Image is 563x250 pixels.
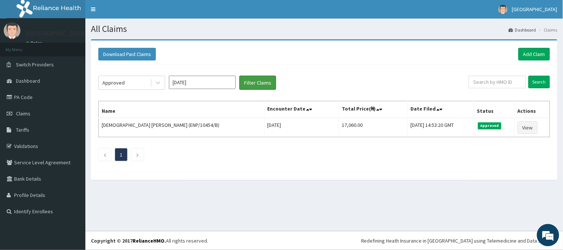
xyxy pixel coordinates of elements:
[98,48,156,60] button: Download Paid Claims
[16,126,29,133] span: Tariffs
[264,101,339,118] th: Encounter Date
[339,101,408,118] th: Total Price(₦)
[498,5,508,14] img: User Image
[528,76,550,88] input: Search
[518,121,538,134] a: View
[16,110,30,117] span: Claims
[26,40,44,46] a: Online
[120,151,122,158] a: Page 1 is your current page
[407,101,474,118] th: Date Filed
[239,76,276,90] button: Filter Claims
[16,61,54,68] span: Switch Providers
[4,169,141,195] textarea: Type your message and hit 'Enter'
[407,118,474,137] td: [DATE] 14:53:20 GMT
[43,77,102,152] span: We're online!
[4,22,20,39] img: User Image
[132,237,164,244] a: RelianceHMO
[361,237,557,244] div: Redefining Heath Insurance in [GEOGRAPHIC_DATA] using Telemedicine and Data Science!
[14,37,30,56] img: d_794563401_company_1708531726252_794563401
[509,27,536,33] a: Dashboard
[136,151,139,158] a: Next page
[515,101,550,118] th: Actions
[169,76,236,89] input: Select Month and Year
[39,42,125,51] div: Chat with us now
[478,122,501,129] span: Approved
[103,151,107,158] a: Previous page
[99,101,265,118] th: Name
[469,76,526,88] input: Search by HMO ID
[512,6,557,13] span: [GEOGRAPHIC_DATA]
[16,78,40,84] span: Dashboard
[474,101,514,118] th: Status
[99,118,265,137] td: [DEMOGRAPHIC_DATA] [PERSON_NAME] (ENP/10454/B)
[85,231,563,250] footer: All rights reserved.
[102,79,125,86] div: Approved
[339,118,408,137] td: 17,060.00
[537,27,557,33] li: Claims
[91,237,166,244] strong: Copyright © 2017 .
[122,4,140,22] div: Minimize live chat window
[26,30,87,37] p: [GEOGRAPHIC_DATA]
[518,48,550,60] a: Add Claim
[264,118,339,137] td: [DATE]
[91,24,557,34] h1: All Claims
